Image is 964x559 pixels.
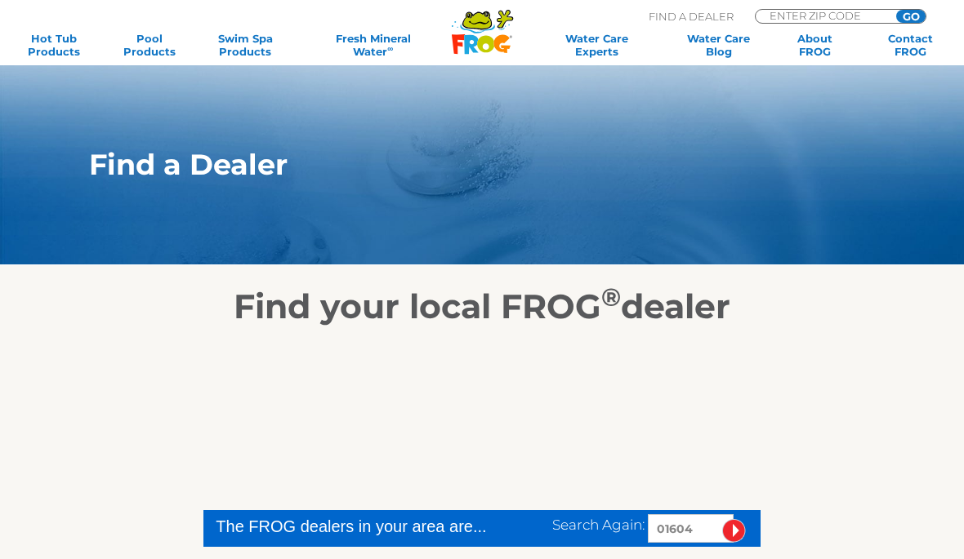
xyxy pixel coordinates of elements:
sup: ® [601,282,621,313]
h2: Find your local FROG dealer [65,286,899,326]
span: Search Again: [552,517,645,533]
p: Find A Dealer [649,9,734,24]
a: Hot TubProducts [16,32,91,58]
a: Water CareExperts [533,32,660,58]
div: The FROG dealers in your area are... [216,514,488,539]
sup: ∞ [387,44,393,53]
input: Submit [722,519,746,543]
a: Fresh MineralWater∞ [304,32,443,58]
input: GO [896,10,926,23]
a: Swim SpaProducts [208,32,283,58]
h1: Find a Dealer [89,149,816,181]
a: ContactFROG [873,32,948,58]
input: Zip Code Form [768,10,878,21]
a: PoolProducts [112,32,186,58]
a: AboutFROG [778,32,852,58]
a: Water CareBlog [681,32,756,58]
